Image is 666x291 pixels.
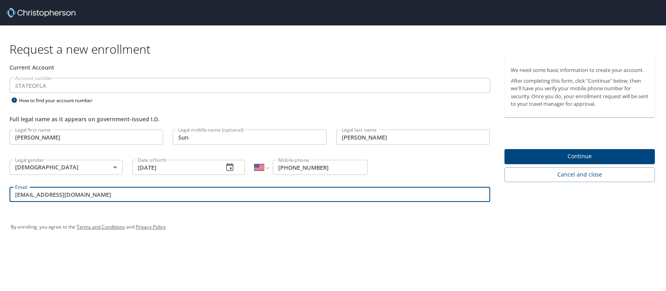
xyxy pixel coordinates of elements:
span: Continue [511,151,649,161]
img: cbt logo [6,8,75,17]
p: We need some basic information to create your account. [511,66,649,74]
button: Continue [504,149,655,165]
div: Full legal name as it appears on government-issued I.D. [10,115,490,123]
button: Cancel and close [504,167,655,182]
a: Privacy Policy [136,223,166,230]
p: After completing this form, click "Continue" below, then we'll have you verify your mobile phone ... [511,77,649,108]
div: By enrolling, you agree to the and . [11,217,655,237]
span: Cancel and close [511,170,649,180]
a: Terms and Conditions [77,223,125,230]
div: Current Account [10,63,490,72]
div: [DEMOGRAPHIC_DATA] [10,160,123,175]
input: MM/DD/YYYY [132,160,218,175]
h1: Request a new enrollment [10,41,661,57]
div: How to find your account number [10,95,109,105]
input: Enter phone number [273,160,368,175]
